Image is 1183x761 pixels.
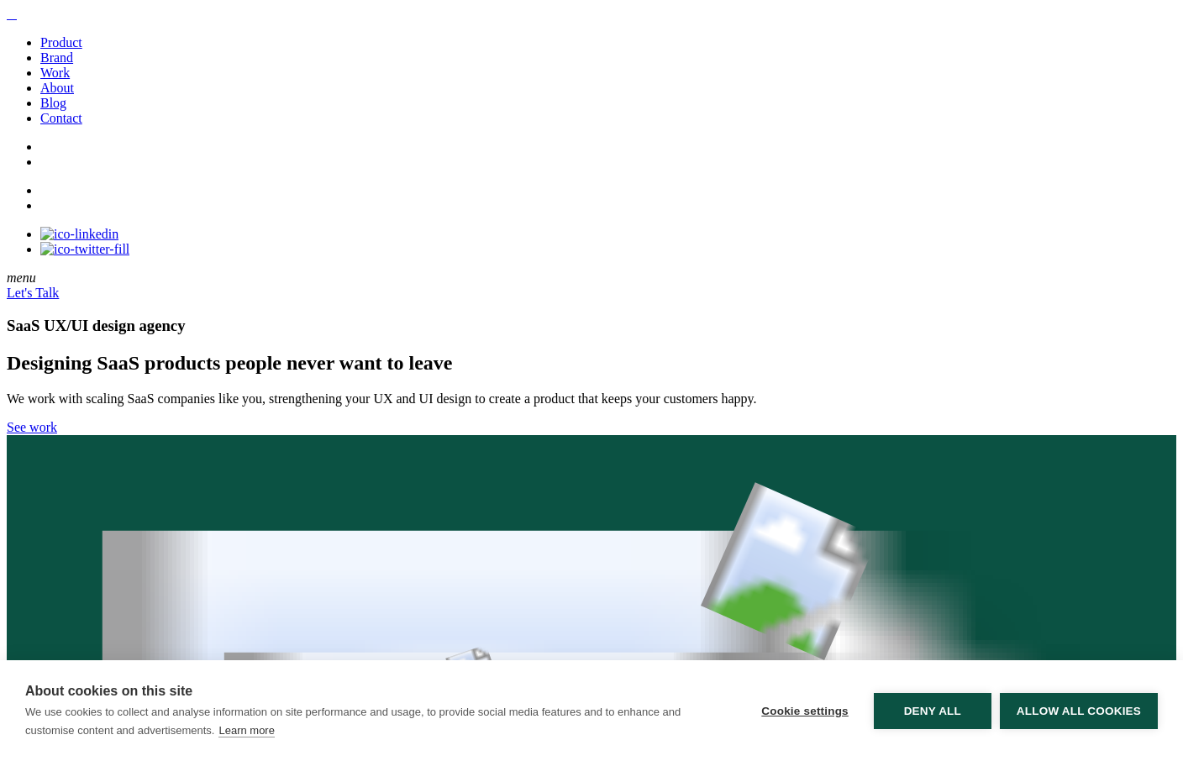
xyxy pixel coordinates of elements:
button: Allow all cookies [1000,693,1158,729]
img: ico-linkedin [40,227,118,242]
a: See work [7,420,57,434]
a: Contact [40,111,82,125]
h1: SaaS UX/UI design agency [7,317,1176,335]
p: We work with scaling SaaS companies like you, strengthening your UX and UI design to create a pro... [7,391,1176,407]
a: Blog [40,96,66,110]
a: Brand [40,50,73,65]
span: never [287,352,334,374]
img: ico-twitter-fill [40,242,129,257]
span: SaaS [97,352,139,374]
span: products [145,352,220,374]
a: Learn more [218,724,274,737]
span: want [339,352,382,374]
span: Designing [7,352,92,374]
span: leave [409,352,453,374]
button: Cookie settings [744,693,865,729]
em: menu [7,270,36,285]
button: Deny all [874,693,991,729]
a: Product [40,35,82,50]
strong: About cookies on this site [25,684,192,698]
a: About [40,81,74,95]
span: people [225,352,281,374]
p: We use cookies to collect and analyse information on site performance and usage, to provide socia... [25,706,681,737]
a: Let's Talk [7,286,59,300]
a: Work [40,66,70,80]
span: to [387,352,404,374]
